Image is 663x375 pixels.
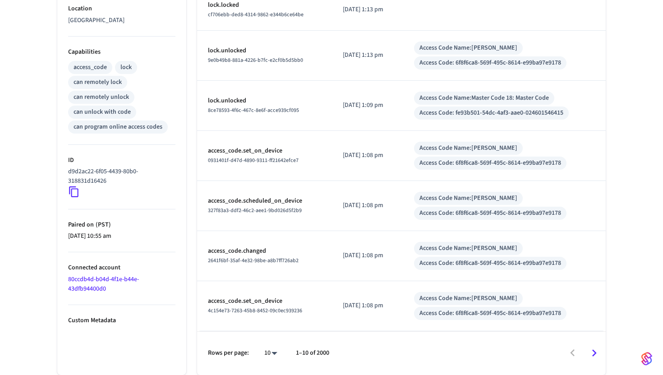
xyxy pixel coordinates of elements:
[68,275,139,293] a: 80ccdb4d-b04d-4f1e-b44e-43dfb94400d0
[68,263,175,273] p: Connected account
[260,347,281,360] div: 10
[68,16,175,25] p: [GEOGRAPHIC_DATA]
[208,96,321,106] p: lock.unlocked
[68,4,175,14] p: Location
[208,106,299,114] span: 8ce78593-4f6c-467c-8e6f-acce939cf095
[208,157,299,164] span: 0931401f-d47d-4890-9311-ff21642efce7
[208,11,304,19] span: cf706ebb-ded8-4314-9862-e344b6ce64be
[68,220,175,230] p: Paired on
[208,296,321,306] p: access_code.set_on_device
[208,146,321,156] p: access_code.set_on_device
[419,244,517,253] div: Access Code Name: [PERSON_NAME]
[419,93,549,103] div: Access Code Name: Master Code 18: Master Code
[208,46,321,56] p: lock.unlocked
[74,78,122,87] div: can remotely lock
[74,93,129,102] div: can remotely unlock
[419,108,563,118] div: Access Code: fe93b501-54dc-4af3-aae0-024601546415
[343,151,392,160] p: [DATE] 1:08 pm
[68,316,175,325] p: Custom Metadata
[419,194,517,203] div: Access Code Name: [PERSON_NAME]
[208,207,302,214] span: 327f83a3-ddf2-46c2-aee1-9bd026d5f2b9
[208,348,249,358] p: Rows per page:
[343,51,392,60] p: [DATE] 1:13 pm
[343,251,392,260] p: [DATE] 1:08 pm
[208,0,321,10] p: lock.locked
[343,301,392,310] p: [DATE] 1:08 pm
[94,220,111,229] span: ( PST )
[74,107,131,117] div: can unlock with code
[419,58,561,68] div: Access Code: 6f8f6ca8-569f-495c-8614-e99ba97e9178
[208,246,321,256] p: access_code.changed
[208,56,303,64] span: 9e0b49b8-881a-4226-b7fc-e2cf0b5d5bb0
[641,352,652,366] img: SeamLogoGradient.69752ec5.svg
[208,257,299,264] span: 2641f6bf-35af-4e32-98be-a8b7ff726ab2
[419,208,561,218] div: Access Code: 6f8f6ca8-569f-495c-8614-e99ba97e9178
[419,144,517,153] div: Access Code Name: [PERSON_NAME]
[343,5,392,14] p: [DATE] 1:13 pm
[419,158,561,168] div: Access Code: 6f8f6ca8-569f-495c-8614-e99ba97e9178
[68,231,175,241] p: [DATE] 10:55 am
[74,63,107,72] div: access_code
[68,167,172,186] p: d9d2ac22-6f05-4439-80b0-318831d16426
[343,101,392,110] p: [DATE] 1:09 pm
[419,294,517,303] div: Access Code Name: [PERSON_NAME]
[68,47,175,57] p: Capabilities
[419,309,561,318] div: Access Code: 6f8f6ca8-569f-495c-8614-e99ba97e9178
[120,63,132,72] div: lock
[584,343,605,364] button: Go to next page
[296,348,329,358] p: 1–10 of 2000
[419,259,561,268] div: Access Code: 6f8f6ca8-569f-495c-8614-e99ba97e9178
[74,122,162,132] div: can program online access codes
[208,307,302,315] span: 4c154e73-7263-45b8-8452-09c0ec939236
[208,196,321,206] p: access_code.scheduled_on_device
[343,201,392,210] p: [DATE] 1:08 pm
[419,43,517,53] div: Access Code Name: [PERSON_NAME]
[68,156,175,165] p: ID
